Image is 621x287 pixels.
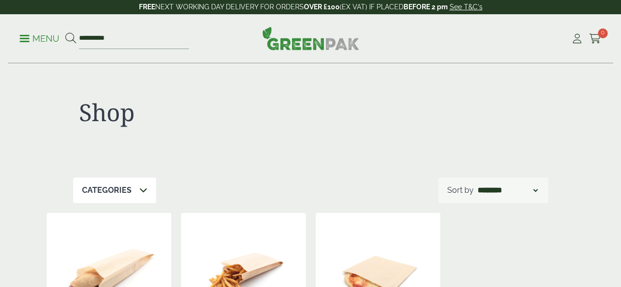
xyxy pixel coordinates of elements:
[450,3,483,11] a: See T&C's
[262,26,359,50] img: GreenPak Supplies
[476,184,540,196] select: Shop order
[571,34,583,44] i: My Account
[404,3,448,11] strong: BEFORE 2 pm
[20,33,59,43] a: Menu
[589,34,601,44] i: Cart
[139,3,155,11] strong: FREE
[20,33,59,45] p: Menu
[304,3,340,11] strong: OVER £100
[82,184,132,196] p: Categories
[79,98,305,127] h1: Shop
[598,28,608,38] span: 0
[447,184,474,196] p: Sort by
[589,31,601,46] a: 0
